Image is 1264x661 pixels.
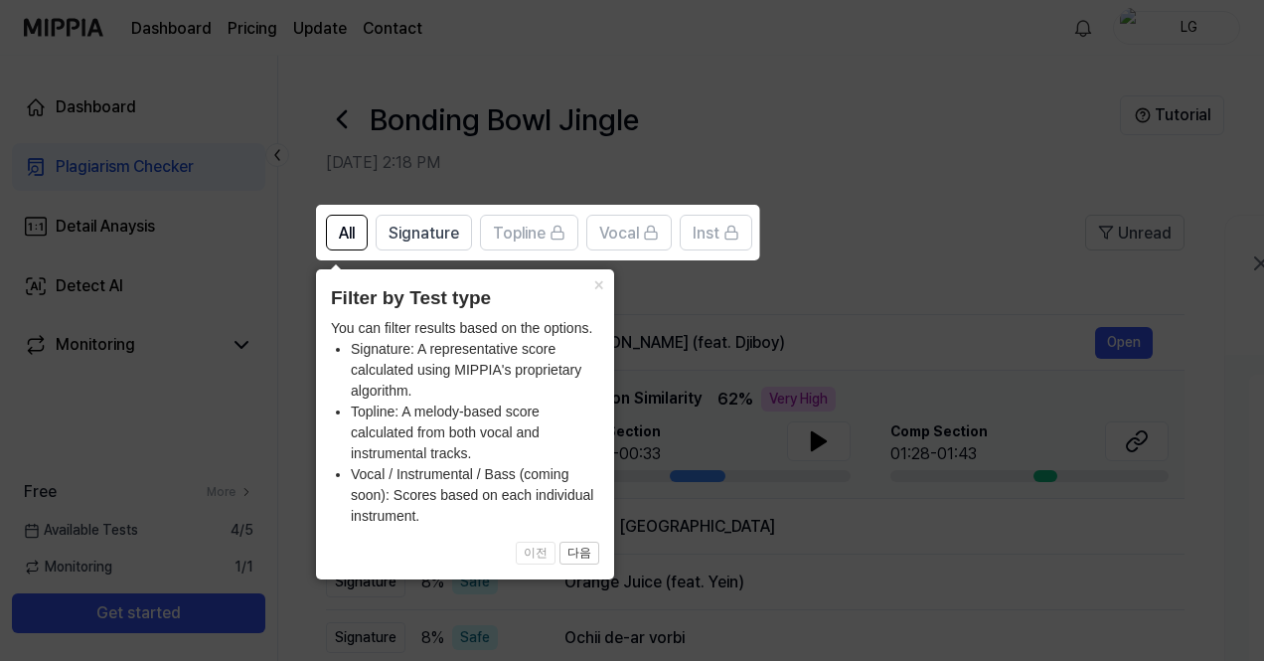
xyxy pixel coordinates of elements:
div: You can filter results based on the options. [331,318,599,527]
button: Signature [376,215,472,250]
li: Signature: A representative score calculated using MIPPIA's proprietary algorithm. [351,339,599,402]
button: Topline [480,215,578,250]
button: Inst [680,215,752,250]
span: Topline [493,222,546,246]
li: Topline: A melody-based score calculated from both vocal and instrumental tracks. [351,402,599,464]
button: Vocal [586,215,672,250]
span: Signature [389,222,459,246]
header: Filter by Test type [331,284,599,313]
span: Inst [693,222,719,246]
span: All [339,222,355,246]
button: Close [582,269,614,297]
button: All [326,215,368,250]
button: 다음 [559,542,599,566]
span: Vocal [599,222,639,246]
li: Vocal / Instrumental / Bass (coming soon): Scores based on each individual instrument. [351,464,599,527]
